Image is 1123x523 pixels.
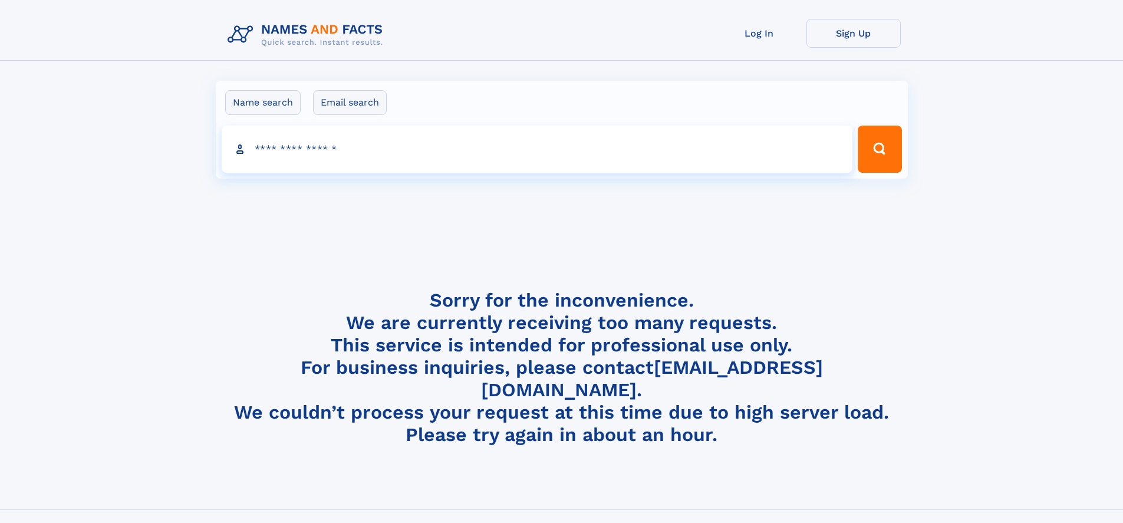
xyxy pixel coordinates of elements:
[223,289,901,446] h4: Sorry for the inconvenience. We are currently receiving too many requests. This service is intend...
[225,90,301,115] label: Name search
[712,19,806,48] a: Log In
[858,126,901,173] button: Search Button
[222,126,853,173] input: search input
[313,90,387,115] label: Email search
[806,19,901,48] a: Sign Up
[223,19,393,51] img: Logo Names and Facts
[481,356,823,401] a: [EMAIL_ADDRESS][DOMAIN_NAME]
